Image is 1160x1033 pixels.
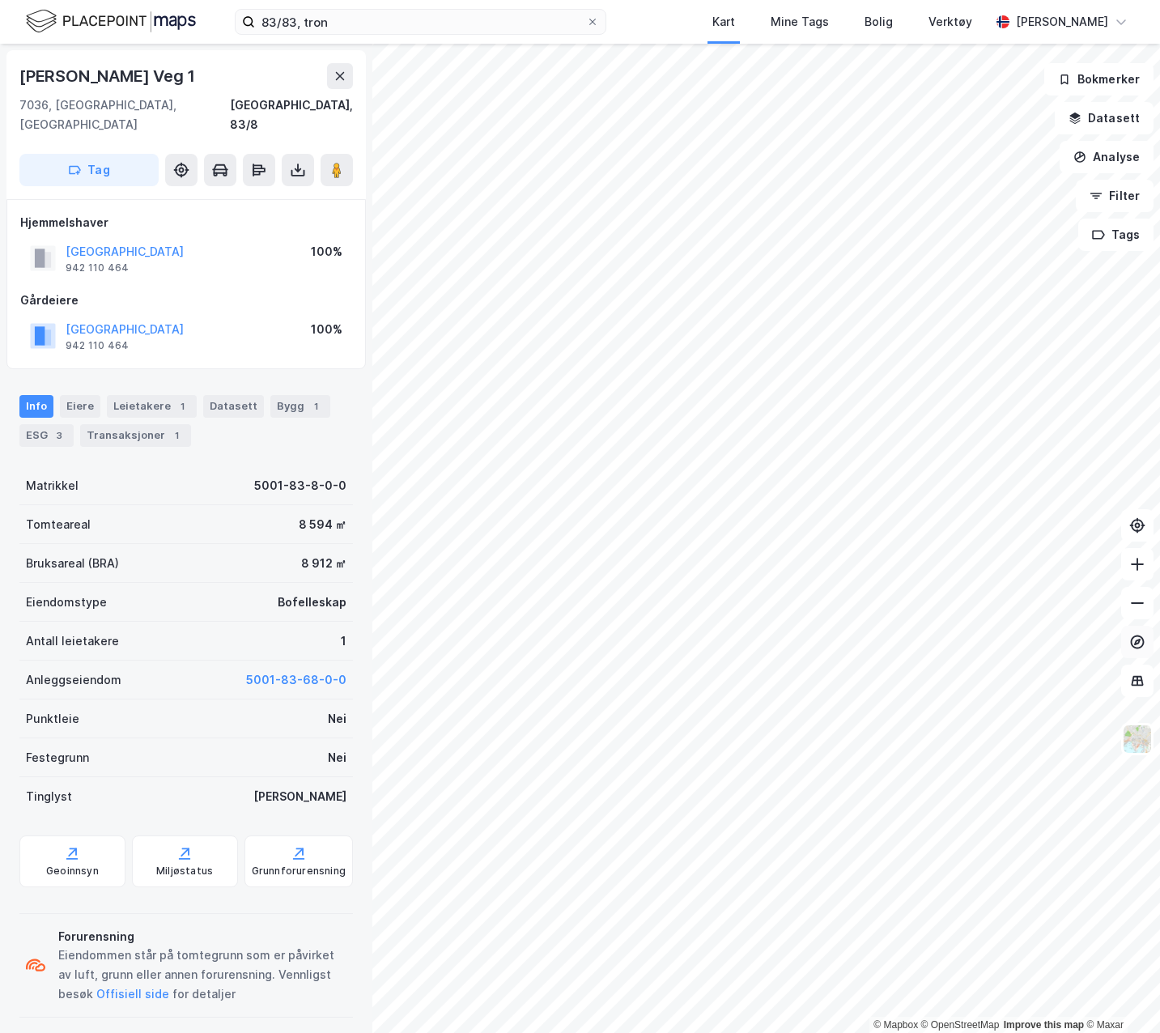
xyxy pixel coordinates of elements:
div: 1 [174,398,190,414]
img: Z [1122,724,1153,755]
img: logo.f888ab2527a4732fd821a326f86c7f29.svg [26,7,196,36]
div: Grunnforurensning [252,865,346,878]
div: 1 [341,631,346,651]
div: Bruksareal (BRA) [26,554,119,573]
div: Antall leietakere [26,631,119,651]
div: 8 912 ㎡ [301,554,346,573]
button: Analyse [1060,141,1154,173]
div: [PERSON_NAME] [253,787,346,806]
iframe: Chat Widget [1079,955,1160,1033]
div: Kontrollprogram for chat [1079,955,1160,1033]
div: Bofelleskap [278,593,346,612]
div: Hjemmelshaver [20,213,352,232]
div: Datasett [203,395,264,418]
div: 1 [168,427,185,444]
button: Tags [1078,219,1154,251]
button: Datasett [1055,102,1154,134]
div: 7036, [GEOGRAPHIC_DATA], [GEOGRAPHIC_DATA] [19,96,230,134]
div: Festegrunn [26,748,89,767]
div: 3 [51,427,67,444]
div: Matrikkel [26,476,79,495]
button: Filter [1076,180,1154,212]
div: Mine Tags [771,12,829,32]
div: Tinglyst [26,787,72,806]
div: Transaksjoner [80,424,191,447]
div: 1 [308,398,324,414]
a: Mapbox [873,1019,918,1031]
a: Improve this map [1004,1019,1084,1031]
div: Tomteareal [26,515,91,534]
div: Eiendomstype [26,593,107,612]
div: 100% [311,320,342,339]
div: Punktleie [26,709,79,729]
button: Tag [19,154,159,186]
div: Eiendommen står på tomtegrunn som er påvirket av luft, grunn eller annen forurensning. Vennligst ... [58,946,346,1004]
input: Søk på adresse, matrikkel, gårdeiere, leietakere eller personer [255,10,586,34]
div: 942 110 464 [66,261,129,274]
div: ESG [19,424,74,447]
div: [GEOGRAPHIC_DATA], 83/8 [230,96,353,134]
div: 8 594 ㎡ [299,515,346,534]
div: [PERSON_NAME] [1016,12,1108,32]
div: Anleggseiendom [26,670,121,690]
div: Verktøy [928,12,972,32]
div: Gårdeiere [20,291,352,310]
div: 5001-83-8-0-0 [254,476,346,495]
div: Kart [712,12,735,32]
div: 942 110 464 [66,339,129,352]
button: 5001-83-68-0-0 [246,670,346,690]
div: Bygg [270,395,330,418]
div: Geoinnsyn [46,865,99,878]
div: Leietakere [107,395,197,418]
div: Eiere [60,395,100,418]
div: 100% [311,242,342,261]
div: Info [19,395,53,418]
div: Nei [328,709,346,729]
div: Forurensning [58,927,346,946]
div: Nei [328,748,346,767]
div: Miljøstatus [156,865,213,878]
button: Bokmerker [1044,63,1154,96]
div: [PERSON_NAME] Veg 1 [19,63,198,89]
a: OpenStreetMap [921,1019,1000,1031]
div: Bolig [865,12,893,32]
